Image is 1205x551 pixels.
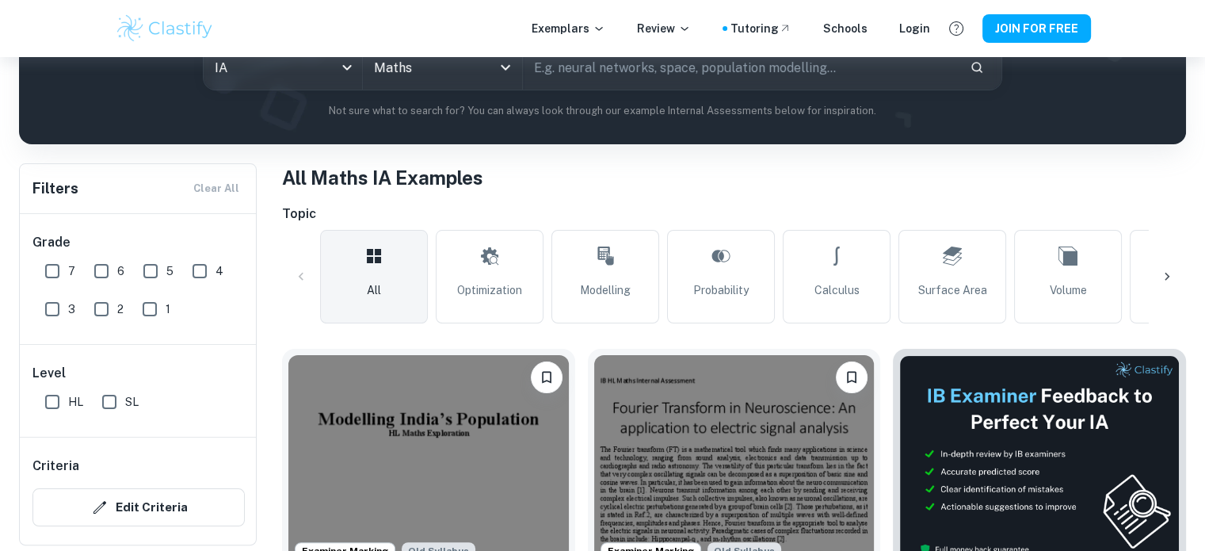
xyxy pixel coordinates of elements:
span: 7 [68,262,75,280]
p: Not sure what to search for? You can always look through our example Internal Assessments below f... [32,103,1173,119]
div: IA [204,45,362,90]
h6: Topic [282,205,1186,224]
p: Review [637,20,691,37]
h6: Level [32,364,245,383]
button: Help and Feedback [943,15,970,42]
span: 5 [166,262,174,280]
a: Login [899,20,930,37]
h6: Criteria [32,457,79,476]
a: Tutoring [730,20,791,37]
span: HL [68,393,83,411]
button: Please log in to bookmark exemplars [836,362,868,393]
p: Exemplars [532,20,605,37]
span: 3 [68,300,75,318]
h6: Grade [32,233,245,252]
span: SL [125,393,139,411]
input: E.g. neural networks, space, population modelling... [523,45,957,90]
button: Open [494,56,517,78]
h6: Filters [32,178,78,200]
span: 6 [117,262,124,280]
a: Schools [823,20,868,37]
span: Modelling [580,281,631,299]
span: All [367,281,381,299]
span: 1 [166,300,170,318]
img: Clastify logo [115,13,215,44]
span: Calculus [814,281,860,299]
span: Surface Area [918,281,987,299]
span: Volume [1050,281,1087,299]
button: Edit Criteria [32,488,245,526]
button: Search [963,54,990,81]
button: Please log in to bookmark exemplars [531,362,562,393]
h1: All Maths IA Examples [282,163,1186,192]
button: JOIN FOR FREE [982,14,1091,43]
span: 2 [117,300,124,318]
span: Probability [693,281,749,299]
span: 4 [215,262,223,280]
span: Optimization [457,281,522,299]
